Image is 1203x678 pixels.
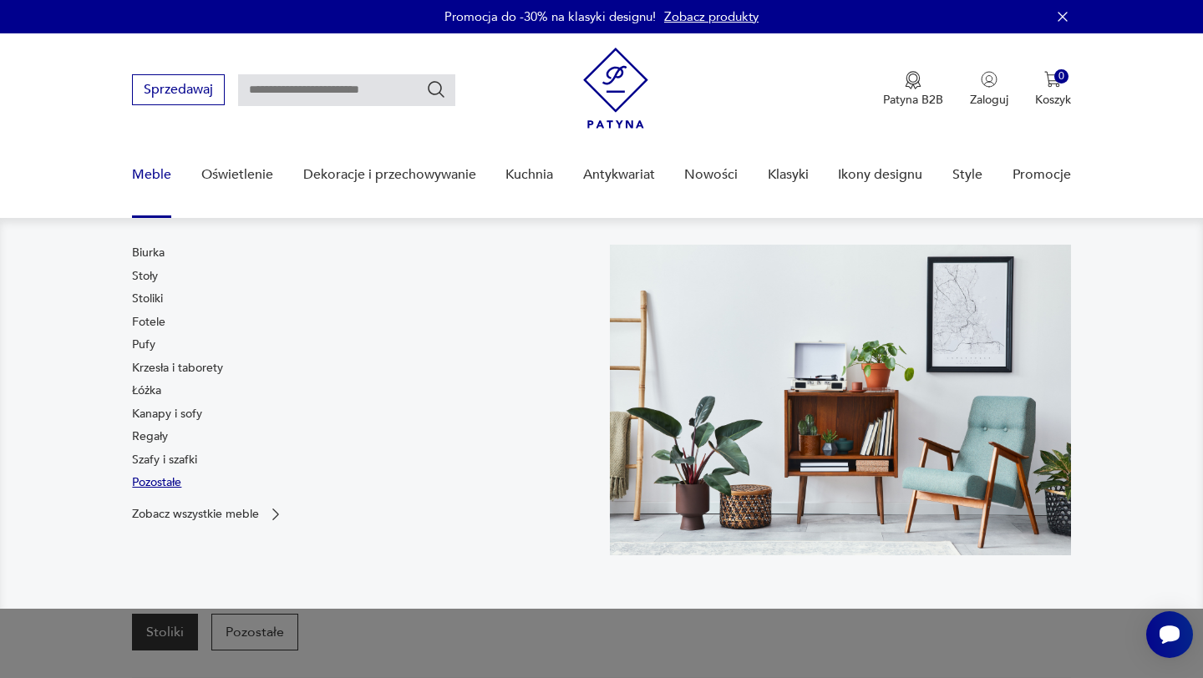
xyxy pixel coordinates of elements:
[426,79,446,99] button: Szukaj
[883,92,943,108] p: Patyna B2B
[610,245,1071,555] img: 969d9116629659dbb0bd4e745da535dc.jpg
[952,143,982,207] a: Style
[132,314,165,331] a: Fotele
[505,143,553,207] a: Kuchnia
[132,382,161,399] a: Łóżka
[883,71,943,108] button: Patyna B2B
[981,71,997,88] img: Ikonka użytkownika
[1013,143,1071,207] a: Promocje
[1054,69,1068,83] div: 0
[132,143,171,207] a: Meble
[132,268,158,285] a: Stoły
[132,85,225,97] a: Sprzedawaj
[132,452,197,468] a: Szafy i szafki
[132,336,155,353] a: Pufy
[201,143,273,207] a: Oświetlenie
[1035,71,1071,108] button: 0Koszyk
[768,143,809,207] a: Klasyki
[883,71,943,108] a: Ikona medaluPatyna B2B
[303,143,476,207] a: Dekoracje i przechowywanie
[132,406,202,422] a: Kanapy i sofy
[1035,92,1071,108] p: Koszyk
[132,474,181,491] a: Pozostałe
[970,71,1008,108] button: Zaloguj
[583,48,648,129] img: Patyna - sklep z meblami i dekoracjami vintage
[132,508,259,519] p: Zobacz wszystkie meble
[132,360,223,377] a: Krzesła i taborety
[583,143,655,207] a: Antykwariat
[132,291,163,307] a: Stoliki
[1044,71,1061,88] img: Ikona koszyka
[132,74,225,105] button: Sprzedawaj
[664,8,759,25] a: Zobacz produkty
[684,143,738,207] a: Nowości
[970,92,1008,108] p: Zaloguj
[1146,611,1193,658] iframe: Smartsupp widget button
[444,8,656,25] p: Promocja do -30% na klasyki designu!
[132,245,165,261] a: Biurka
[132,506,284,523] a: Zobacz wszystkie meble
[132,428,168,445] a: Regały
[905,71,921,89] img: Ikona medalu
[838,143,922,207] a: Ikony designu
